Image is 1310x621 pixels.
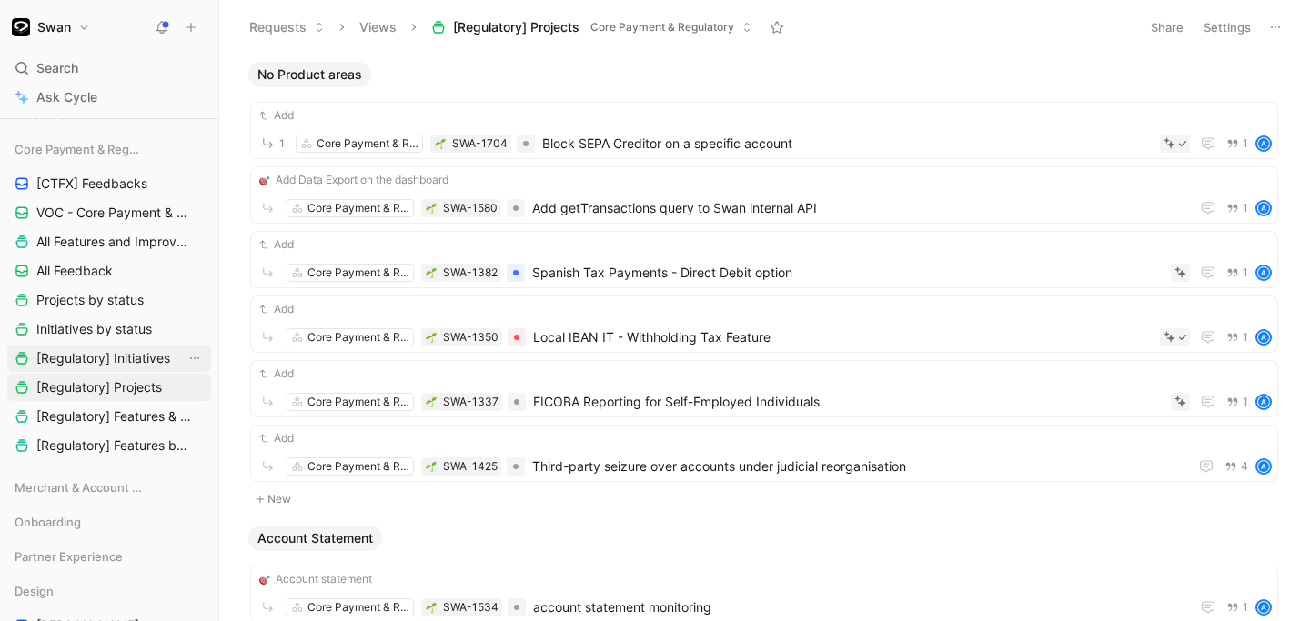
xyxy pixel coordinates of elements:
[1223,392,1252,412] button: 1
[36,204,190,222] span: VOC - Core Payment & Regulatory
[7,55,211,82] div: Search
[7,474,211,506] div: Merchant & Account Funding
[7,543,211,570] div: Partner Experience
[425,266,438,279] button: 🌱
[443,199,498,217] div: SWA-1580
[307,393,409,411] div: Core Payment & Regulatory
[307,199,409,217] div: Core Payment & Regulatory
[590,18,734,36] span: Core Payment & Regulatory
[1257,396,1270,408] div: A
[1243,396,1248,407] span: 1
[259,574,270,585] img: 🎯
[423,14,761,41] button: [Regulatory] ProjectsCore Payment & Regulatory
[443,328,499,346] div: SWA-1350
[12,18,30,36] img: Swan
[1243,267,1248,278] span: 1
[533,391,1164,413] span: FICOBA Reporting for Self-Employed Individuals
[1243,203,1248,214] span: 1
[36,320,152,338] span: Initiatives by status
[1257,601,1270,614] div: A
[425,331,438,344] button: 🌱
[248,488,1280,510] button: New
[452,135,508,153] div: SWA-1704
[7,199,211,226] a: VOC - Core Payment & Regulatory
[7,474,211,501] div: Merchant & Account Funding
[7,345,211,372] a: [Regulatory] InitiativesView actions
[36,378,162,396] span: [Regulatory] Projects
[1223,134,1252,154] button: 1
[542,133,1153,155] span: Block SEPA Creditor on a specific account
[250,360,1278,417] a: AddCore Payment & Regulatory🌱SWA-1337FICOBA Reporting for Self-Employed Individuals1A
[453,18,579,36] span: [Regulatory] Projects
[425,601,438,614] button: 🌱
[425,460,438,473] button: 🌱
[7,543,211,576] div: Partner Experience
[351,14,405,41] button: Views
[241,62,1287,511] div: No Product areasNew
[425,396,438,408] div: 🌱
[276,171,448,189] span: Add Data Export on the dashboard
[1221,456,1252,476] button: 4
[36,262,113,280] span: All Feedback
[248,62,371,87] button: No Product areas
[257,106,297,125] button: Add
[1223,263,1252,283] button: 1
[443,598,499,616] div: SWA-1534
[1243,332,1248,343] span: 1
[426,602,437,613] img: 🌱
[1243,138,1248,149] span: 1
[1241,461,1248,472] span: 4
[426,461,437,472] img: 🌱
[434,137,447,150] button: 🌱
[7,432,211,459] a: [Regulatory] Features by category
[7,84,211,111] a: Ask Cycle
[1223,198,1252,218] button: 1
[257,429,297,447] button: Add
[36,233,192,251] span: All Features and Improvements by status
[443,264,498,282] div: SWA-1382
[7,135,211,459] div: Core Payment & Regulatory[CTFX] FeedbacksVOC - Core Payment & RegulatoryAll Features and Improvem...
[15,478,143,496] span: Merchant & Account Funding
[7,508,211,541] div: Onboarding
[7,257,211,285] a: All Feedback
[36,291,144,309] span: Projects by status
[426,267,437,278] img: 🌱
[7,15,95,40] button: SwanSwan
[7,577,211,605] div: Design
[532,456,1181,477] span: Third-party seizure over accounts under judicial reorganisation
[307,457,409,476] div: Core Payment & Regulatory
[276,570,372,588] span: Account statement
[36,407,191,426] span: [Regulatory] Features & Improvements
[36,175,147,193] span: [CTFX] Feedbacks
[533,596,1183,618] span: account statement monitoring
[257,365,297,383] button: Add
[37,19,71,35] h1: Swan
[1195,15,1259,40] button: Settings
[250,166,1278,224] a: 🎯Add Data Export on the dashboardCore Payment & Regulatory🌱SWA-1580Add getTransactions query to S...
[425,202,438,215] button: 🌱
[1143,15,1192,40] button: Share
[15,582,54,600] span: Design
[426,396,437,407] img: 🌱
[1257,460,1270,473] div: A
[250,102,1278,159] a: Add1Core Payment & Regulatory🌱SWA-1704Block SEPA Creditor on a specific account1A
[36,86,97,108] span: Ask Cycle
[7,228,211,255] a: All Features and Improvements by status
[241,14,333,41] button: Requests
[1223,327,1252,347] button: 1
[435,138,446,149] img: 🌱
[1257,202,1270,215] div: A
[248,526,382,551] button: Account Statement
[1257,331,1270,344] div: A
[307,328,409,346] div: Core Payment & Regulatory
[36,349,170,367] span: [Regulatory] Initiatives
[36,57,78,79] span: Search
[257,300,297,318] button: Add
[1243,602,1248,613] span: 1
